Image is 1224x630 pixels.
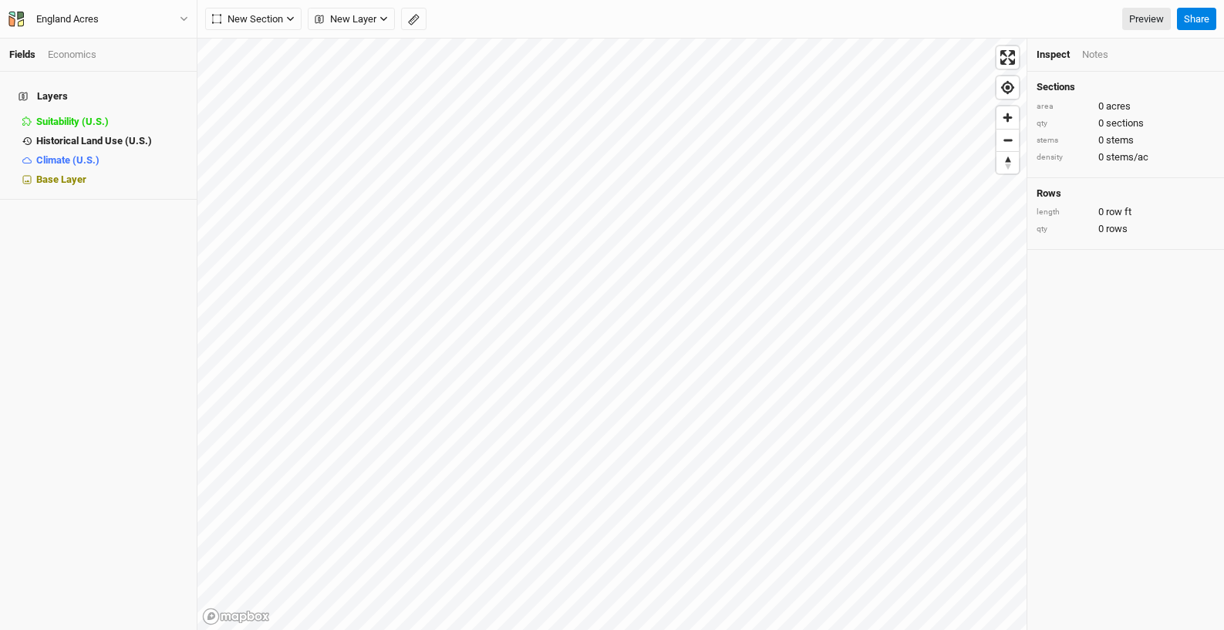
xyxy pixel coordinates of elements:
div: 0 [1037,116,1215,130]
div: Base Layer [36,174,187,186]
span: New Layer [315,12,376,27]
div: length [1037,207,1091,218]
div: 0 [1037,205,1215,219]
div: stems [1037,135,1091,147]
span: row ft [1106,205,1131,219]
div: Economics [48,48,96,62]
div: Climate (U.S.) [36,154,187,167]
div: England Acres [36,12,99,27]
canvas: Map [197,39,1027,630]
span: Reset bearing to north [996,152,1019,174]
span: Base Layer [36,174,86,185]
h4: Rows [1037,187,1215,200]
button: Shortcut: M [401,8,427,31]
a: Fields [9,49,35,60]
span: Zoom out [996,130,1019,151]
a: Mapbox logo [202,608,270,625]
button: Reset bearing to north [996,151,1019,174]
div: 0 [1037,150,1215,164]
button: Enter fullscreen [996,46,1019,69]
span: stems [1106,133,1134,147]
div: Inspect [1037,48,1070,62]
div: Suitability (U.S.) [36,116,187,128]
div: 0 [1037,99,1215,113]
button: England Acres [8,11,189,28]
span: acres [1106,99,1131,113]
span: New Section [212,12,283,27]
span: stems/ac [1106,150,1148,164]
span: sections [1106,116,1144,130]
button: Find my location [996,76,1019,99]
button: New Section [205,8,302,31]
span: Historical Land Use (U.S.) [36,135,152,147]
div: density [1037,152,1091,163]
button: New Layer [308,8,395,31]
span: rows [1106,222,1128,236]
button: Share [1177,8,1216,31]
div: qty [1037,118,1091,130]
div: Historical Land Use (U.S.) [36,135,187,147]
div: 0 [1037,133,1215,147]
div: Notes [1082,48,1108,62]
h4: Sections [1037,81,1215,93]
a: Preview [1122,8,1171,31]
div: area [1037,101,1091,113]
span: Suitability (U.S.) [36,116,109,127]
h4: Layers [9,81,187,112]
button: Zoom out [996,129,1019,151]
div: qty [1037,224,1091,235]
button: Zoom in [996,106,1019,129]
span: Climate (U.S.) [36,154,99,166]
div: 0 [1037,222,1215,236]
